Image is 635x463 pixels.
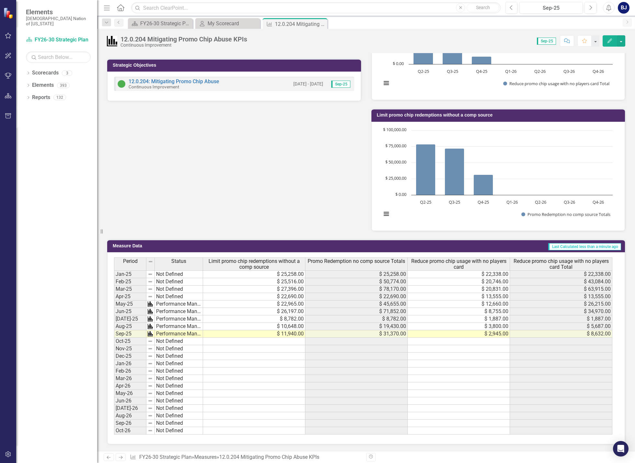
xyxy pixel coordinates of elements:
text: Q3-25 [447,68,458,74]
td: Not Defined [155,360,203,367]
img: 8DAGhfEEPCf229AAAAAElFTkSuQmCC [148,259,153,264]
div: 12.0.204 Mitigating Promo Chip Abuse KPIs [275,20,326,28]
div: 393 [57,83,70,88]
a: FY26-30 Strategic Plan [130,19,191,28]
td: Not Defined [155,427,203,435]
text: $ 75,000.00 [385,143,406,149]
td: Performance Management [155,323,203,330]
img: 8DAGhfEEPCf229AAAAAElFTkSuQmCC [148,398,153,403]
td: Oct-25 [114,338,146,345]
small: [DATE] - [DATE] [293,81,323,87]
a: Elements [32,82,54,89]
button: BJ [618,2,629,14]
button: Show Promo Redemption no comp source Totals [521,211,610,217]
td: $ 50,774.00 [305,278,408,286]
div: » » [130,454,361,461]
text: Q1-26 [505,68,516,74]
text: $ 25,000.00 [385,175,406,181]
td: Not Defined [155,286,203,293]
div: Chart. Highcharts interactive chart. [378,127,618,224]
img: 8DAGhfEEPCf229AAAAAElFTkSuQmCC [148,413,153,418]
td: $ 22,965.00 [203,300,305,308]
text: $ 100,000.00 [383,127,406,132]
td: [DATE]-25 [114,315,146,323]
td: Performance Management [155,330,203,338]
span: Sep-25 [331,81,350,88]
span: Reduce promo chip usage with no players card Total [511,258,611,270]
input: Search Below... [26,51,91,63]
text: Q4-26 [593,199,604,205]
img: Tm0czyi0d3z6KbMvzUvpfTW2q1jaz45CuN2C4x9rtfABtMFvAAn+ByuUVLYSwAAAABJRU5ErkJggg== [148,316,153,322]
small: [DEMOGRAPHIC_DATA] Nation of [US_STATE] [26,16,91,27]
td: Feb-26 [114,367,146,375]
td: Jun-25 [114,308,146,315]
td: $ 27,396.00 [203,286,305,293]
a: FY26-30 Strategic Plan [139,454,192,460]
td: Not Defined [155,390,203,397]
path: Q2-25, 78,170. Promo Redemption no comp source Totals. [416,144,435,195]
button: Sep-25 [519,2,583,14]
img: 8DAGhfEEPCf229AAAAAElFTkSuQmCC [148,421,153,426]
td: Not Defined [155,345,203,353]
td: Not Defined [155,405,203,412]
a: Scorecards [32,69,59,77]
img: 8DAGhfEEPCf229AAAAAElFTkSuQmCC [148,383,153,389]
img: CI Action Plan Approved/In Progress [118,80,125,88]
td: $ 2,945.00 [408,330,510,338]
text: Q4-26 [592,68,604,74]
text: Q3-26 [563,68,574,74]
td: $ 63,915.00 [510,286,612,293]
td: $ 8,755.00 [408,308,510,315]
td: Not Defined [155,353,203,360]
img: 8DAGhfEEPCf229AAAAAElFTkSuQmCC [148,279,153,284]
text: Q4-25 [476,68,487,74]
td: Performance Management [155,308,203,315]
td: $ 12,660.00 [408,300,510,308]
td: Not Defined [155,338,203,345]
text: $ 50,000.00 [385,159,406,165]
td: Jun-26 [114,397,146,405]
div: Continuous Improvement [120,43,247,48]
span: Promo Redemption no comp source Totals [308,258,405,264]
div: 12.0.204 Mitigating Promo Chip Abuse KPIs [120,36,247,43]
td: $ 31,370.00 [305,330,408,338]
td: $ 22,690.00 [305,293,408,300]
img: 8DAGhfEEPCf229AAAAAElFTkSuQmCC [148,287,153,292]
td: $ 78,170.00 [305,286,408,293]
text: Q3-26 [564,199,575,205]
a: 12.0.204: Mitigating Promo Chip Abuse [129,78,219,85]
button: View chart menu, Chart [382,79,391,88]
img: 8DAGhfEEPCf229AAAAAElFTkSuQmCC [148,361,153,366]
td: Performance Management [155,315,203,323]
td: $ 43,084.00 [510,278,612,286]
td: Not Defined [155,270,203,278]
td: Dec-25 [114,353,146,360]
small: Continuous Improvement [129,84,179,89]
div: 3 [62,70,72,76]
img: 8DAGhfEEPCf229AAAAAElFTkSuQmCC [148,368,153,374]
td: Jan-26 [114,360,146,367]
td: Not Defined [155,375,203,382]
div: 12.0.204 Mitigating Promo Chip Abuse KPIs [219,454,319,460]
td: Aug-25 [114,323,146,330]
img: Tm0czyi0d3z6KbMvzUvpfTW2q1jaz45CuN2C4x9rtfABtMFvAAn+ByuUVLYSwAAAABJRU5ErkJggg== [148,309,153,314]
img: Tm0czyi0d3z6KbMvzUvpfTW2q1jaz45CuN2C4x9rtfABtMFvAAn+ByuUVLYSwAAAABJRU5ErkJggg== [148,324,153,329]
text: Q4-25 [477,199,489,205]
td: $ 5,687.00 [510,323,612,330]
td: Mar-25 [114,286,146,293]
h3: Strategic Objectives [113,63,358,68]
img: Tm0czyi0d3z6KbMvzUvpfTW2q1jaz45CuN2C4x9rtfABtMFvAAn+ByuUVLYSwAAAABJRU5ErkJggg== [148,301,153,307]
td: $ 19,430.00 [305,323,408,330]
div: 132 [53,95,66,100]
span: Reduce promo chip usage with no players card [409,258,508,270]
td: $ 20,746.00 [408,278,510,286]
span: Sep-25 [537,38,556,45]
img: Performance Management [107,36,117,46]
td: Not Defined [155,367,203,375]
a: Reports [32,94,50,101]
img: 8DAGhfEEPCf229AAAAAElFTkSuQmCC [148,406,153,411]
td: Not Defined [155,397,203,405]
text: $ 0.00 [395,191,406,197]
text: Q2-25 [417,68,429,74]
